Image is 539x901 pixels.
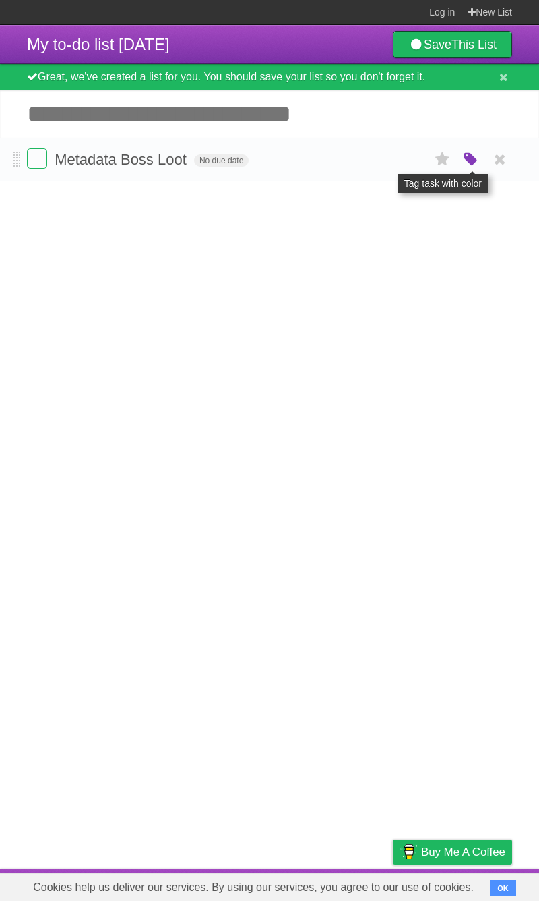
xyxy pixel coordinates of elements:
[451,38,497,51] b: This List
[400,840,418,863] img: Buy me a coffee
[421,840,505,864] span: Buy me a coffee
[393,840,512,865] a: Buy me a coffee
[55,151,190,168] span: Metadata Boss Loot
[490,880,516,896] button: OK
[214,872,242,898] a: About
[194,154,249,167] span: No due date
[393,31,512,58] a: SaveThis List
[27,35,170,53] span: My to-do list [DATE]
[427,872,512,898] a: Suggest a feature
[329,872,359,898] a: Terms
[430,148,455,171] label: Star task
[375,872,410,898] a: Privacy
[258,872,313,898] a: Developers
[27,148,47,169] label: Done
[20,874,487,901] span: Cookies help us deliver our services. By using our services, you agree to our use of cookies.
